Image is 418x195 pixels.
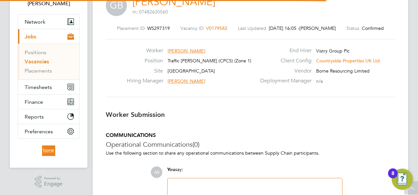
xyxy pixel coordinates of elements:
span: [DATE] 16:05 - [269,25,299,31]
label: Status [346,25,359,31]
span: n/a [316,78,323,84]
span: V0179582 [206,25,227,31]
span: Powered by [44,176,62,181]
a: Positions [25,49,46,55]
span: Timesheets [25,84,52,90]
label: Worker [127,47,163,54]
a: Powered byEngage [35,176,63,188]
span: AS [151,166,162,178]
div: Jobs [18,44,79,79]
span: Jobs [25,33,36,40]
span: Finance [25,99,43,105]
label: Client Config [256,57,312,64]
label: Last Updated [238,25,266,31]
label: Deployment Manager [256,77,312,84]
span: Engage [44,181,62,187]
b: Worker Submission [106,111,165,119]
button: Reports [18,109,79,124]
button: Network [18,14,79,29]
span: Preferences [25,128,53,135]
span: (0) [193,140,199,149]
img: borneltd-logo-retina.png [42,145,55,156]
a: Placements [25,68,52,74]
label: Site [127,68,163,75]
label: Hiring Manager [127,77,163,84]
h5: COMMUNICATIONS [106,132,395,139]
span: Borne Resourcing Limited [316,68,370,74]
a: Go to home page [18,145,80,156]
span: You [167,167,175,172]
button: Jobs [18,29,79,44]
div: 8 [391,173,394,182]
span: m: 07482620560 [132,9,168,15]
span: Vistry Group Plc [316,48,350,54]
p: Use the following section to share any operational communications between Supply Chain participants. [106,150,395,156]
span: Network [25,19,45,25]
span: Reports [25,114,44,120]
button: Preferences [18,124,79,139]
label: Position [127,57,163,64]
span: [PERSON_NAME] [168,78,205,84]
button: Finance [18,95,79,109]
label: End Hirer [256,47,312,54]
span: [PERSON_NAME] [299,25,336,31]
label: Vendor [256,68,312,75]
div: say: [167,166,342,178]
button: Timesheets [18,80,79,94]
label: Placement ID [117,25,145,31]
label: Vacancy ID [180,25,203,31]
span: WS297319 [147,25,170,31]
button: Open Resource Center, 8 new notifications [392,169,413,190]
a: Vacancies [25,58,49,65]
span: Countryside Properties UK Ltd [316,58,380,64]
span: Confirmed [362,25,384,31]
span: [GEOGRAPHIC_DATA] [168,68,215,74]
span: Traffic [PERSON_NAME] (CPCS) (Zone 1) [168,58,251,64]
h3: Operational Communications [106,140,395,149]
span: [PERSON_NAME] [168,48,205,54]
